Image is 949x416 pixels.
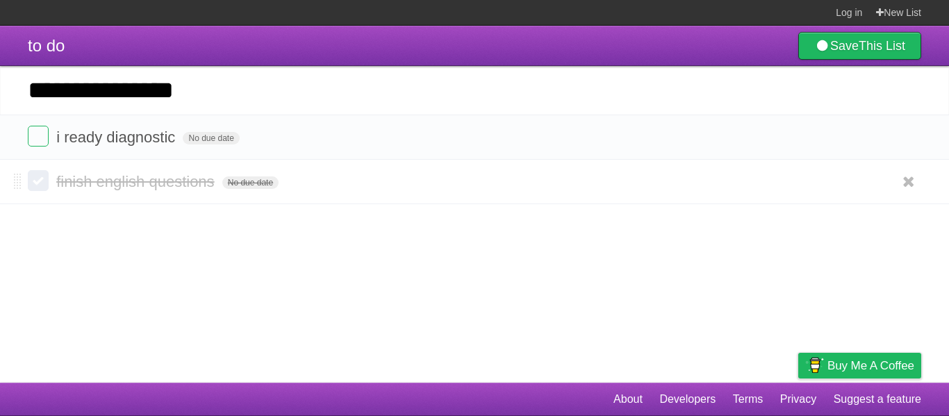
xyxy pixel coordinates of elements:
[659,386,716,413] a: Developers
[780,386,816,413] a: Privacy
[222,176,279,189] span: No due date
[805,353,824,377] img: Buy me a coffee
[28,170,49,191] label: Done
[183,132,239,144] span: No due date
[56,128,179,146] span: i ready diagnostic
[827,353,914,378] span: Buy me a coffee
[613,386,643,413] a: About
[859,39,905,53] b: This List
[28,126,49,147] label: Done
[733,386,764,413] a: Terms
[28,36,65,55] span: to do
[798,353,921,378] a: Buy me a coffee
[798,32,921,60] a: SaveThis List
[56,173,217,190] span: finish english questions
[834,386,921,413] a: Suggest a feature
